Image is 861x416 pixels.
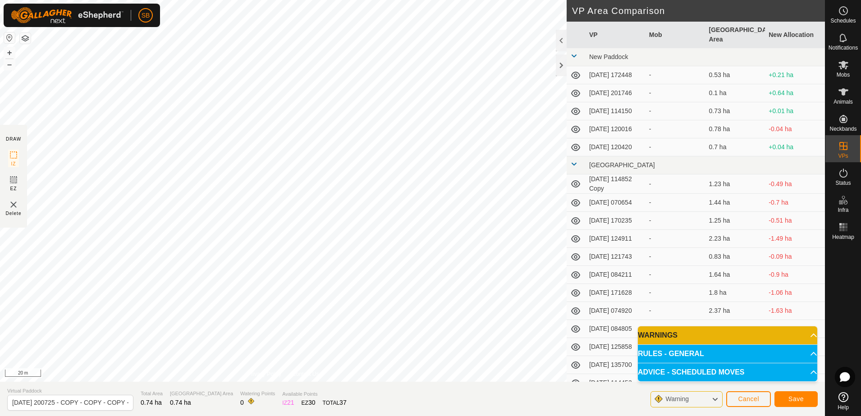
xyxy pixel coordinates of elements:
td: [DATE] 114852 Copy [586,174,646,194]
td: [DATE] 172448 [586,66,646,84]
button: Reset Map [4,32,15,43]
span: Neckbands [829,126,856,132]
button: Save [774,391,818,407]
td: -0.9 ha [765,266,825,284]
div: - [649,198,702,207]
span: Animals [834,99,853,105]
td: 2.37 ha [705,302,765,320]
td: -0.51 ha [765,212,825,230]
span: Delete [6,210,22,217]
span: 0.74 ha [170,399,191,406]
td: +0.04 ha [765,138,825,156]
td: -0.04 ha [765,120,825,138]
th: [GEOGRAPHIC_DATA] Area [705,22,765,48]
span: EZ [10,185,17,192]
span: Save [788,395,804,402]
td: 0.7 ha [705,138,765,156]
div: - [649,142,702,152]
td: [DATE] 121743 [586,248,646,266]
span: [GEOGRAPHIC_DATA] Area [170,390,233,398]
span: New Paddock [589,53,628,60]
span: VPs [838,153,848,159]
button: Map Layers [20,33,31,44]
span: Heatmap [832,234,854,240]
td: [DATE] 070654 [586,194,646,212]
span: Status [835,180,851,186]
span: IZ [11,160,16,167]
p-accordion-header: ADVICE - SCHEDULED MOVES [638,363,817,381]
button: + [4,47,15,58]
div: - [649,216,702,225]
td: -0.09 ha [765,248,825,266]
th: Mob [646,22,705,48]
span: Notifications [829,45,858,50]
td: [DATE] 084805 [586,320,646,338]
div: IZ [282,398,294,407]
span: 30 [308,399,316,406]
span: Help [838,405,849,410]
span: 21 [287,399,294,406]
th: VP [586,22,646,48]
td: [DATE] 171628 [586,284,646,302]
span: Warning [665,395,689,402]
td: 0.1 ha [705,84,765,102]
td: 1.23 ha [705,174,765,194]
td: [DATE] 120420 [586,138,646,156]
td: 1.25 ha [705,212,765,230]
div: - [649,306,702,315]
a: Help [825,389,861,414]
td: [DATE] 114453 [586,374,646,392]
img: VP [8,199,19,210]
td: 0.53 ha [705,66,765,84]
td: 1.64 ha [705,266,765,284]
td: +0.01 ha [765,102,825,120]
div: - [649,324,702,334]
div: DRAW [6,136,21,142]
span: ADVICE - SCHEDULED MOVES [638,369,744,376]
td: [DATE] 201746 [586,84,646,102]
td: 1.49 ha [705,320,765,338]
h2: VP Area Comparison [572,5,825,16]
span: Cancel [738,395,759,402]
td: 1.8 ha [705,284,765,302]
span: Mobs [837,72,850,78]
span: 0.74 ha [141,399,162,406]
div: - [649,106,702,116]
span: Available Points [282,390,346,398]
span: 37 [339,399,347,406]
div: - [649,234,702,243]
td: [DATE] 124911 [586,230,646,248]
div: - [649,70,702,80]
div: - [649,88,702,98]
div: - [649,288,702,297]
img: Gallagher Logo [11,7,124,23]
td: -0.7 ha [765,194,825,212]
span: SB [142,11,150,20]
td: -1.63 ha [765,302,825,320]
a: Contact Us [292,370,319,378]
div: - [649,179,702,189]
div: - [649,252,702,261]
td: -1.49 ha [765,230,825,248]
td: [DATE] 170235 [586,212,646,230]
td: -1.06 ha [765,284,825,302]
td: [DATE] 084211 [586,266,646,284]
div: EZ [302,398,316,407]
td: 2.23 ha [705,230,765,248]
span: RULES - GENERAL [638,350,704,357]
button: Cancel [726,391,771,407]
div: TOTAL [323,398,347,407]
td: [DATE] 120016 [586,120,646,138]
td: +0.21 ha [765,66,825,84]
span: Infra [838,207,848,213]
td: [DATE] 135700 [586,356,646,374]
button: – [4,59,15,70]
td: -0.75 ha [765,320,825,338]
td: 1.44 ha [705,194,765,212]
span: Total Area [141,390,163,398]
td: [DATE] 074920 [586,302,646,320]
div: - [649,270,702,279]
td: [DATE] 114150 [586,102,646,120]
span: WARNINGS [638,332,678,339]
p-accordion-header: RULES - GENERAL [638,345,817,363]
